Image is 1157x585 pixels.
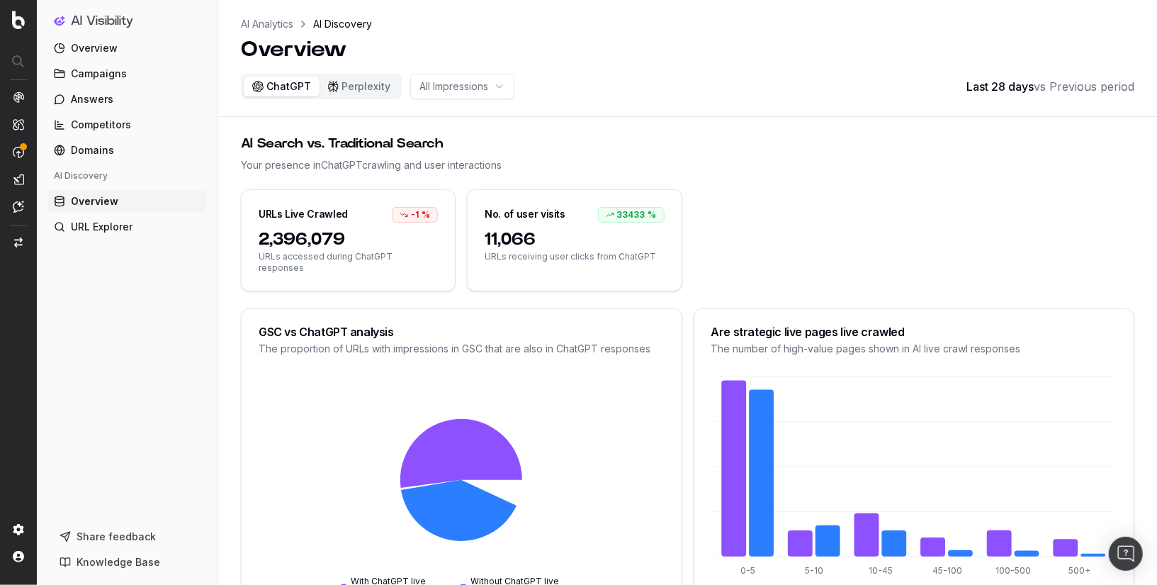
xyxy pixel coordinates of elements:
span: Domains [71,143,114,157]
img: Perplexity logo [328,81,339,92]
div: The number of high-value pages shown in AI live crawl responses [711,342,1117,356]
div: AI Discovery [48,165,206,187]
div: No. of user visits [485,207,565,221]
img: My account [13,551,24,562]
div: URLs Live Crawled [259,207,348,221]
li: AI Analytics [241,17,293,31]
span: Campaigns [71,67,127,81]
tspan: 100-500 [995,566,1031,576]
tspan: 500+ [1069,566,1091,576]
div: -1 [392,207,438,223]
span: 11,066 [485,228,664,251]
a: Overview [48,190,206,213]
button: Perplexity [320,77,399,96]
span: Share feedback [77,530,156,544]
h1: Overview [241,37,372,62]
span: Overview [71,41,118,55]
div: Open Intercom Messenger [1109,537,1143,571]
span: URL Explorer [71,220,132,234]
span: Answers [71,92,113,106]
a: Knowledge Base [54,551,201,574]
a: URL Explorer [48,216,206,238]
img: Switch project [14,238,23,247]
span: % [648,209,657,221]
span: Competitors [71,118,131,132]
nav: breadcrumb [241,17,372,31]
div: Your presence in ChatGPT crawling and user interactions [241,158,1134,172]
span: URLs receiving user clicks from ChatGPT [485,251,664,262]
tspan: 0-5 [740,566,755,576]
a: Competitors [48,113,206,136]
span: Knowledge Base [77,555,160,569]
tspan: 45-100 [932,566,962,576]
div: AI Search vs. Traditional Search [241,134,1134,154]
a: Domains [48,139,206,162]
img: Setting [13,524,24,535]
img: Analytics [13,91,24,103]
button: Share feedback [54,525,201,548]
img: ChatGPT logo [252,81,264,92]
h1: AI Visibility [71,14,133,28]
div: Are strategic live pages live crawled [711,326,1117,338]
span: 2,396,079 [259,228,438,251]
a: Overview [48,37,206,60]
div: GSC vs ChatGPT analysis [259,326,665,338]
span: % [422,209,430,221]
div: Last 28 days [966,78,1134,95]
div: 33433 [598,207,665,223]
button: ChatGPT [244,77,320,96]
tspan: 10-45 [869,566,893,576]
img: Activation [13,146,24,158]
tspan: 5-10 [805,566,823,576]
span: URLs accessed during ChatGPT responses [259,251,438,274]
a: Answers [48,88,206,111]
img: Botify logo [12,11,25,29]
a: Campaigns [48,62,206,85]
img: Studio [13,174,24,185]
span: vs Previous period [1034,79,1134,94]
span: AI Discovery [313,17,372,31]
img: Assist [13,201,24,213]
button: AI Visibility [54,11,201,31]
div: The proportion of URLs with impressions in GSC that are also in ChatGPT responses [259,342,665,356]
img: Intelligence [13,118,24,130]
span: Overview [71,194,118,208]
